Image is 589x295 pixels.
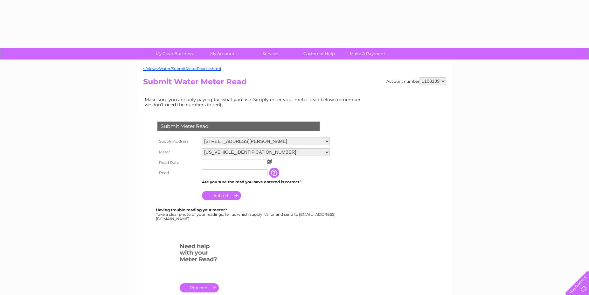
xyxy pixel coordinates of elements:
input: Information [269,168,281,178]
a: ~/Views/Water/SubmitMeterRead.cshtml [143,66,221,71]
a: Customer Help [293,48,345,60]
th: Supply Address [156,136,200,147]
a: . [180,283,219,292]
div: Take a clear photo of your readings, tell us which supply it's for and send to [EMAIL_ADDRESS][DO... [156,208,336,221]
img: ... [267,159,272,164]
a: Make A Payment [341,48,394,60]
div: Account number [386,77,446,85]
th: Meter [156,147,200,158]
th: Read [156,168,200,178]
div: Submit Meter Read [157,122,320,131]
td: Make sure you are only paying for what you use. Simply enter your meter read below (remember we d... [143,95,366,109]
h3: Need help with your Meter Read? [180,242,219,266]
input: Submit [202,191,241,200]
a: My Clear Business [148,48,200,60]
h2: Submit Water Meter Read [143,77,446,89]
a: My Account [196,48,249,60]
b: Having trouble reading your meter? [156,207,227,212]
a: Services [245,48,297,60]
td: Are you sure the read you have entered is correct? [200,178,331,186]
th: Read Date [156,158,200,168]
